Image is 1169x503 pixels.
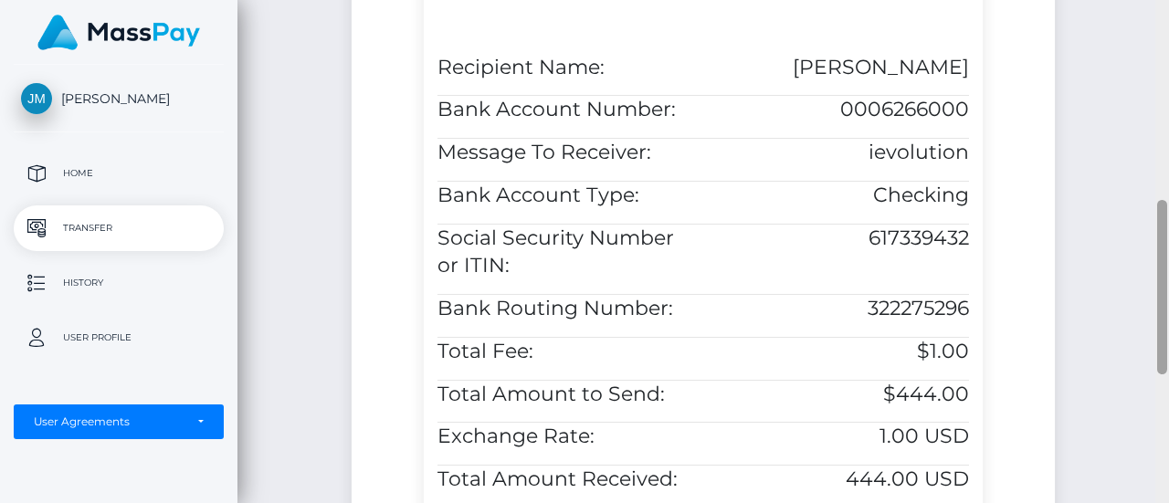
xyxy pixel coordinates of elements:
[437,295,690,323] h5: Bank Routing Number:
[14,315,224,361] a: User Profile
[437,139,690,167] h5: Message To Receiver:
[717,225,969,253] h5: 617339432
[717,381,969,409] h5: $444.00
[437,225,690,281] h5: Social Security Number or ITIN:
[437,338,690,366] h5: Total Fee:
[21,215,216,242] p: Transfer
[437,54,690,82] h5: Recipient Name:
[21,160,216,187] p: Home
[437,466,690,494] h5: Total Amount Received:
[437,423,690,451] h5: Exchange Rate:
[14,205,224,251] a: Transfer
[14,260,224,306] a: History
[717,338,969,366] h5: $1.00
[717,96,969,124] h5: 0006266000
[14,90,224,107] span: [PERSON_NAME]
[437,182,690,210] h5: Bank Account Type:
[14,404,224,439] button: User Agreements
[21,324,216,351] p: User Profile
[717,466,969,494] h5: 444.00 USD
[37,15,200,50] img: MassPay
[717,54,969,82] h5: [PERSON_NAME]
[437,96,690,124] h5: Bank Account Number:
[717,139,969,167] h5: ievolution
[437,381,690,409] h5: Total Amount to Send:
[21,269,216,297] p: History
[34,414,184,429] div: User Agreements
[717,295,969,323] h5: 322275296
[717,423,969,451] h5: 1.00 USD
[717,182,969,210] h5: Checking
[14,151,224,196] a: Home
